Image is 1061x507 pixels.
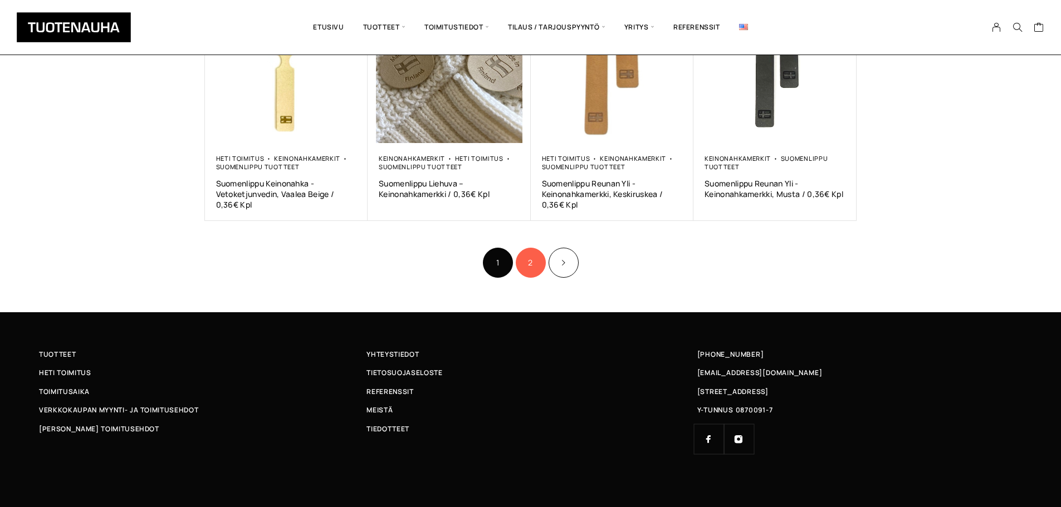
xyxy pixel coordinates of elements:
a: Tiedotteet [366,423,694,435]
span: Tuotteet [39,348,76,360]
a: Sivu 2 [516,248,546,278]
span: Verkkokaupan myynti- ja toimitusehdot [39,404,198,416]
img: Tuotenauha Oy [17,12,131,42]
span: Toimitustiedot [415,8,498,46]
a: Keinonahkamerkit [379,154,445,163]
span: [PERSON_NAME] toimitusehdot [39,423,159,435]
span: Referenssit [366,386,413,397]
button: Search [1007,22,1028,32]
a: Referenssit [664,8,730,46]
a: Meistä [366,404,694,416]
a: Tietosuojaseloste [366,367,694,378]
a: My Account [986,22,1008,32]
a: Referenssit [366,386,694,397]
a: [PHONE_NUMBER] [697,348,764,360]
a: Verkkokaupan myynti- ja toimitusehdot [39,404,366,416]
a: Keinonahkamerkit [705,154,771,163]
a: Yhteystiedot [366,348,694,360]
a: Cart [1034,22,1044,35]
a: Facebook [694,424,724,454]
a: Suomenlippu Keinonahka -Vetoketjunvedin, Vaalea Beige / 0,36€ Kpl [216,178,357,210]
span: Toimitusaika [39,386,90,397]
a: Suomenlippu tuotteet [216,163,300,171]
a: Suomenlippu Reunan Yli -Keinonahkamerkki, Keskiruskea / 0,36€ Kpl [542,178,683,210]
a: Suomenlippu Reunan Yli -Keinonahkamerkki, Musta / 0,36€ Kpl [705,178,845,199]
a: Etusivu [304,8,353,46]
a: Keinonahkamerkit [600,154,666,163]
a: Suomenlippu tuotteet [379,163,462,171]
span: Tilaus / Tarjouspyyntö [498,8,615,46]
img: English [739,24,748,30]
nav: Product Pagination [205,246,857,279]
a: Toimitusaika [39,386,366,397]
span: Tiedotteet [366,423,409,435]
span: Sivu 1 [483,248,513,278]
a: Suomenlippu tuotteet [542,163,625,171]
span: Tuotteet [354,8,415,46]
a: Tuotteet [39,348,366,360]
a: Heti toimitus [455,154,503,163]
a: Instagram [724,424,754,454]
span: [STREET_ADDRESS] [697,386,769,397]
a: Heti toimitus [542,154,590,163]
span: Y-TUNNUS 0870091-7 [697,404,773,416]
a: [EMAIL_ADDRESS][DOMAIN_NAME] [697,367,823,378]
a: Suomenlippu tuotteet [705,154,828,171]
span: Yritys [615,8,664,46]
a: Keinonahkamerkit [274,154,340,163]
span: Tietosuojaseloste [366,367,442,378]
span: Heti toimitus [39,367,91,378]
a: [PERSON_NAME] toimitusehdot [39,423,366,435]
span: Meistä [366,404,393,416]
span: Yhteystiedot [366,348,419,360]
a: Suomenlippu Liehuva – Keinonahkamerkki / 0,36€ Kpl [379,178,520,199]
a: Heti toimitus [216,154,265,163]
a: Heti toimitus [39,367,366,378]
